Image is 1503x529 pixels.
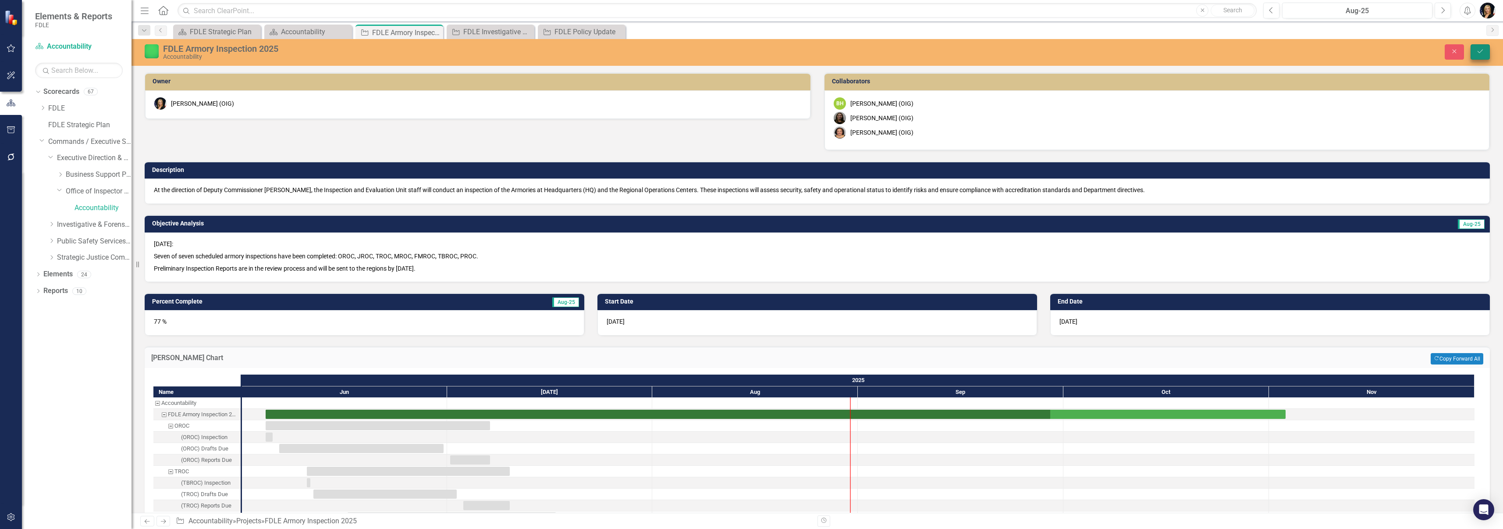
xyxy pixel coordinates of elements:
[307,467,510,476] div: Task: Start date: 2025-06-10 End date: 2025-07-10
[1223,7,1242,14] span: Search
[266,410,1286,419] div: Task: Start date: 2025-06-04 End date: 2025-11-03
[153,489,241,500] div: (TROC) Drafts Due
[188,517,233,525] a: Accountability
[57,220,131,230] a: Investigative & Forensic Services Command
[450,455,490,465] div: Task: Start date: 2025-07-01 End date: 2025-07-07
[850,99,913,108] div: [PERSON_NAME] (OIG)
[66,170,131,180] a: Business Support Program
[152,220,1021,227] h3: Objective Analysis
[181,500,231,511] div: (TROC) Reports Due
[153,466,241,477] div: TROC
[181,454,232,466] div: (OROC) Reports Due
[153,443,241,454] div: Task: Start date: 2025-06-06 End date: 2025-06-30
[153,500,241,511] div: (TROC) Reports Due
[1059,318,1077,325] span: [DATE]
[153,477,241,489] div: (TBROC) Inspection
[175,26,259,37] a: FDLE Strategic Plan
[72,287,86,295] div: 10
[178,3,1257,18] input: Search ClearPoint...
[153,454,241,466] div: Task: Start date: 2025-07-01 End date: 2025-07-07
[281,26,350,37] div: Accountability
[153,432,241,443] div: Task: Start date: 2025-06-04 End date: 2025-06-05
[1480,3,1496,18] img: Heather Pence
[174,511,188,523] div: JROC
[154,250,1481,262] p: Seven of seven scheduled armory inspections have been completed: OROC, JROC, TROC, MROC, FMROC, T...
[168,409,238,420] div: FDLE Armory Inspection 2025
[43,269,73,279] a: Elements
[307,478,310,487] div: Task: Start date: 2025-06-10 End date: 2025-06-10
[152,167,1485,173] h3: Description
[153,409,241,420] div: FDLE Armory Inspection 2025
[372,27,441,38] div: FDLE Armory Inspection 2025
[1458,219,1485,229] span: Aug-25
[35,42,123,52] a: Accountability
[163,44,914,54] div: FDLE Armory Inspection 2025
[48,104,131,114] a: FDLE
[463,501,510,510] div: Task: Start date: 2025-07-03 End date: 2025-07-10
[181,443,228,454] div: (OROC) Drafts Due
[163,54,914,60] div: Accountability
[348,512,556,522] div: Task: Start date: 2025-06-16 End date: 2025-07-17
[57,236,131,247] a: Public Safety Services Command
[834,112,846,124] img: Morgan Miller
[1285,6,1429,16] div: Aug-25
[313,490,457,499] div: Task: Start date: 2025-06-11 End date: 2025-07-02
[43,87,79,97] a: Scorecards
[153,420,241,432] div: Task: Start date: 2025-06-04 End date: 2025-07-07
[57,253,131,263] a: Strategic Justice Command
[145,44,159,58] img: Proceeding as Planned
[850,128,913,137] div: [PERSON_NAME] (OIG)
[1269,386,1475,398] div: Nov
[153,511,241,523] div: Task: Start date: 2025-06-16 End date: 2025-07-17
[1063,386,1269,398] div: Oct
[35,21,112,29] small: FDLE
[279,444,444,453] div: Task: Start date: 2025-06-06 End date: 2025-06-30
[154,97,167,110] img: Heather Pence
[153,454,241,466] div: (OROC) Reports Due
[35,11,112,21] span: Elements & Reports
[242,375,1475,386] div: 2025
[174,466,189,477] div: TROC
[834,126,846,139] img: Nancy Verhine
[242,386,447,398] div: Jun
[176,516,810,526] div: » »
[35,63,123,78] input: Search Below...
[153,511,241,523] div: JROC
[605,298,1033,305] h3: Start Date
[153,432,241,443] div: (OROC) Inspection
[652,386,858,398] div: Aug
[174,420,189,432] div: OROC
[154,262,1481,273] p: Preliminary Inspection Reports are in the review process and will be sent to the regions by [DATE].
[161,397,196,409] div: Accountability
[57,153,131,163] a: Executive Direction & Business Support
[1282,3,1432,18] button: Aug-25
[153,443,241,454] div: (OROC) Drafts Due
[153,466,241,477] div: Task: Start date: 2025-06-10 End date: 2025-07-10
[190,26,259,37] div: FDLE Strategic Plan
[154,239,1481,250] p: [DATE]:
[77,271,91,278] div: 24
[266,421,490,430] div: Task: Start date: 2025-06-04 End date: 2025-07-07
[48,137,131,147] a: Commands / Executive Support Branch
[540,26,623,37] a: FDLE Policy Update
[449,26,532,37] a: FDLE Investigative Evidence Inventory & Inspection 2025
[1473,499,1494,520] div: Open Intercom Messenger
[75,203,131,213] a: Accountability
[171,99,234,108] div: [PERSON_NAME] (OIG)
[850,114,913,122] div: [PERSON_NAME] (OIG)
[154,186,1481,194] p: At the direction of Deputy Commissioner [PERSON_NAME], the Inspection and Evaluation Unit staff w...
[832,78,1485,85] h3: Collaborators
[153,477,241,489] div: Task: Start date: 2025-06-10 End date: 2025-06-10
[266,432,273,442] div: Task: Start date: 2025-06-04 End date: 2025-06-05
[153,409,241,420] div: Task: Start date: 2025-06-04 End date: 2025-11-03
[48,120,131,130] a: FDLE Strategic Plan
[181,489,228,500] div: (TROC) Drafts Due
[181,477,231,489] div: (TBROC) Inspection
[181,432,227,443] div: (OROC) Inspection
[552,297,579,307] span: Aug-25
[152,298,429,305] h3: Percent Complete
[834,97,846,110] div: BH
[1211,4,1254,17] button: Search
[4,10,20,25] img: ClearPoint Strategy
[266,26,350,37] a: Accountability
